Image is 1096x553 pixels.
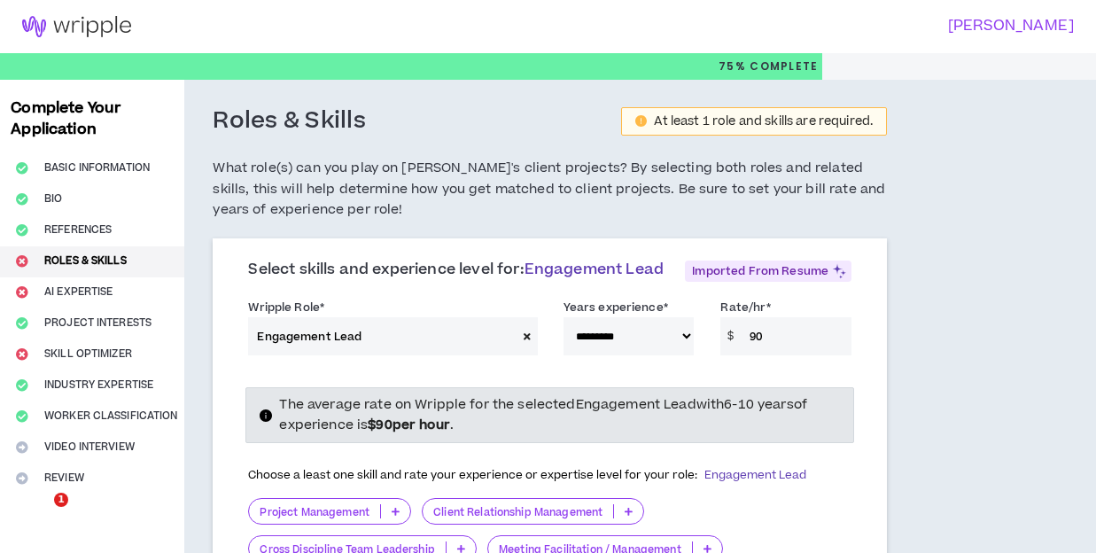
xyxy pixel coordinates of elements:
span: Engagement Lead [525,259,664,280]
span: The average rate on Wripple for the selected Engagement Lead with 6-10 years of experience is . [279,395,807,433]
span: Choose a least one skill and rate your experience or expertise level for your role: [248,467,806,483]
p: Project Management [249,505,380,518]
p: Imported From Resume [685,261,851,282]
strong: $ 90 per hour [368,416,450,434]
label: Wripple Role [248,293,324,322]
span: Engagement Lead [704,467,806,483]
input: (e.g. User Experience, Visual & UI, Technical PM, etc.) [248,317,516,355]
label: Years experience [564,293,668,322]
div: At least 1 role and skills are required. [654,115,873,128]
h3: Roles & Skills [213,106,366,136]
h3: Complete Your Application [4,97,181,140]
h3: [PERSON_NAME] [537,18,1074,35]
span: $ [720,317,741,355]
span: info-circle [260,409,272,422]
span: Complete [746,58,819,74]
span: exclamation-circle [635,115,647,127]
span: 1 [54,493,68,507]
p: 75% [719,53,819,80]
iframe: Intercom live chat [18,493,60,535]
h5: What role(s) can you play on [PERSON_NAME]'s client projects? By selecting both roles and related... [213,158,887,221]
p: Client Relationship Management [423,505,613,518]
span: Select skills and experience level for: [248,259,664,280]
input: Ex. $75 [741,317,852,355]
label: Rate/hr [720,293,771,322]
